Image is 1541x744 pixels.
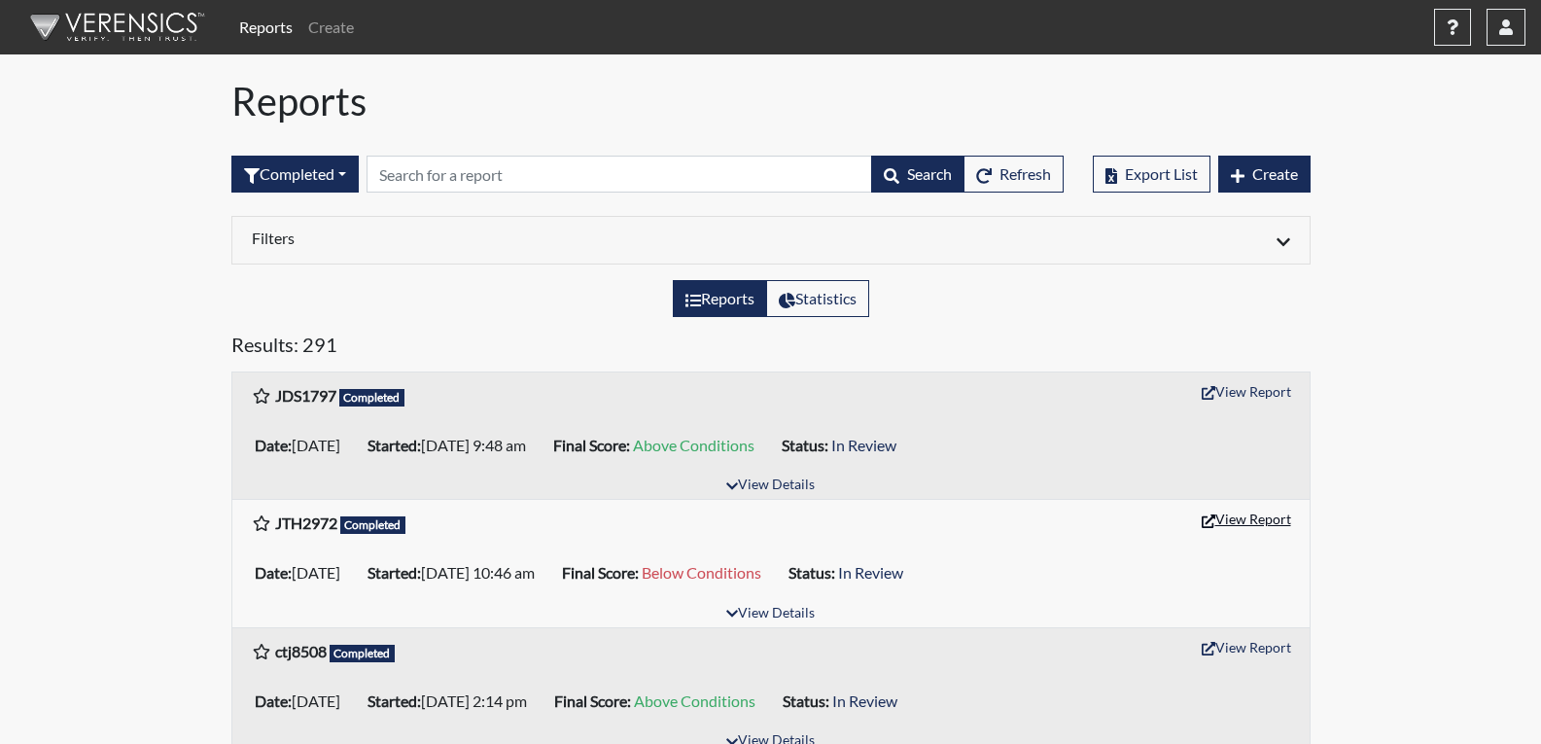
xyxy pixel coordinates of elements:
b: JTH2972 [275,514,337,532]
b: Status: [783,691,829,710]
button: Search [871,156,964,193]
input: Search by Registration ID, Interview Number, or Investigation Name. [367,156,872,193]
button: Create [1218,156,1311,193]
span: Completed [340,516,406,534]
b: Date: [255,691,292,710]
b: JDS1797 [275,386,336,405]
span: In Review [832,691,897,710]
a: Reports [231,8,300,47]
label: View the list of reports [673,280,767,317]
span: Below Conditions [642,563,761,582]
li: [DATE] 2:14 pm [360,686,546,717]
li: [DATE] [247,557,360,588]
button: Refresh [963,156,1064,193]
h1: Reports [231,78,1311,124]
span: Above Conditions [634,691,755,710]
button: Completed [231,156,359,193]
b: Status: [782,436,828,454]
button: View Report [1193,504,1300,534]
span: Search [907,164,952,183]
button: Export List [1093,156,1210,193]
b: Final Score: [554,691,631,710]
h5: Results: 291 [231,333,1311,364]
h6: Filters [252,229,756,247]
b: Started: [368,436,421,454]
li: [DATE] [247,430,360,461]
span: In Review [831,436,896,454]
b: Final Score: [553,436,630,454]
span: Refresh [999,164,1051,183]
span: Completed [339,389,405,407]
div: Filter by interview status [231,156,359,193]
a: Create [300,8,362,47]
button: View Report [1193,632,1300,662]
li: [DATE] 10:46 am [360,557,554,588]
li: [DATE] [247,686,360,717]
span: In Review [838,563,903,582]
b: Date: [255,563,292,582]
b: Started: [368,563,421,582]
b: ctj8508 [275,642,327,660]
b: Final Score: [562,563,639,582]
button: View Details [718,601,823,627]
span: Create [1252,164,1298,183]
span: Completed [330,645,396,662]
b: Status: [788,563,835,582]
b: Started: [368,691,421,710]
button: View Report [1193,376,1300,407]
button: View Details [718,473,823,499]
label: View statistics about completed interviews [766,280,869,317]
li: [DATE] 9:48 am [360,430,545,461]
span: Above Conditions [633,436,754,454]
span: Export List [1125,164,1198,183]
div: Click to expand/collapse filters [237,229,1305,252]
b: Date: [255,436,292,454]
